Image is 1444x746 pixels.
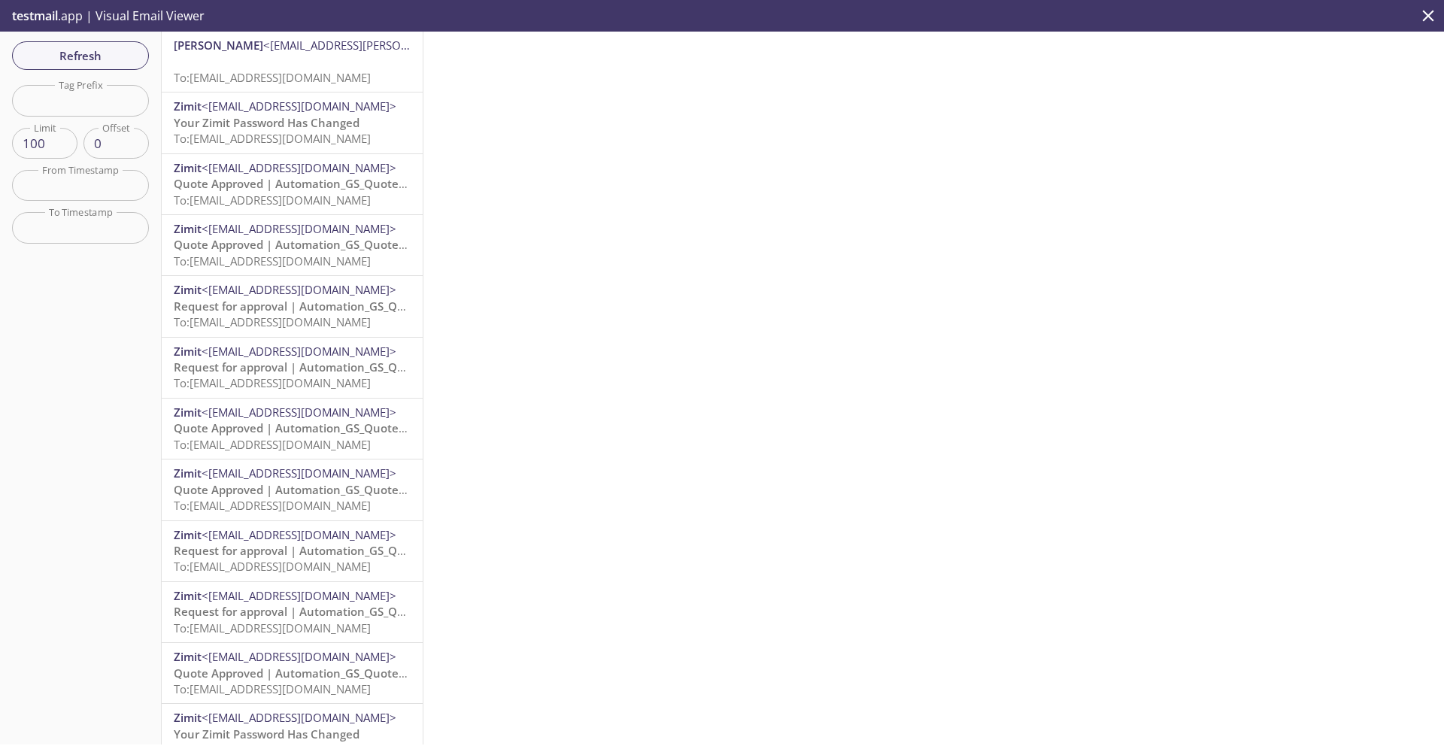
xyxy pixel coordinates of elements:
[24,46,137,65] span: Refresh
[202,405,396,420] span: <[EMAIL_ADDRESS][DOMAIN_NAME]>
[174,176,430,191] span: Quote Approved | Automation_GS_Quotexo9yv
[162,154,423,214] div: Zimit<[EMAIL_ADDRESS][DOMAIN_NAME]>Quote Approved | Automation_GS_Quotexo9yvTo:[EMAIL_ADDRESS][DO...
[174,344,202,359] span: Zimit
[174,604,452,619] span: Request for approval | Automation_GS_Quotebycor
[174,38,263,53] span: [PERSON_NAME]
[202,99,396,114] span: <[EMAIL_ADDRESS][DOMAIN_NAME]>
[202,344,396,359] span: <[EMAIL_ADDRESS][DOMAIN_NAME]>
[174,710,202,725] span: Zimit
[174,588,202,603] span: Zimit
[174,543,452,558] span: Request for approval | Automation_GS_Quotebycor
[174,375,371,390] span: To: [EMAIL_ADDRESS][DOMAIN_NAME]
[202,527,396,542] span: <[EMAIL_ADDRESS][DOMAIN_NAME]>
[174,282,202,297] span: Zimit
[174,70,371,85] span: To: [EMAIL_ADDRESS][DOMAIN_NAME]
[202,221,396,236] span: <[EMAIL_ADDRESS][DOMAIN_NAME]>
[174,649,202,664] span: Zimit
[162,399,423,459] div: Zimit<[EMAIL_ADDRESS][DOMAIN_NAME]>Quote Approved | Automation_GS_QuotebycorTo:[EMAIL_ADDRESS][DO...
[174,99,202,114] span: Zimit
[174,465,202,481] span: Zimit
[174,193,371,208] span: To: [EMAIL_ADDRESS][DOMAIN_NAME]
[162,643,423,703] div: Zimit<[EMAIL_ADDRESS][DOMAIN_NAME]>Quote Approved | Automation_GS_Quote4wjxrTo:[EMAIL_ADDRESS][DO...
[174,726,359,741] span: Your Zimit Password Has Changed
[174,681,371,696] span: To: [EMAIL_ADDRESS][DOMAIN_NAME]
[162,32,423,92] div: [PERSON_NAME]<[EMAIL_ADDRESS][PERSON_NAME][DOMAIN_NAME]>To:[EMAIL_ADDRESS][DOMAIN_NAME]
[202,160,396,175] span: <[EMAIL_ADDRESS][DOMAIN_NAME]>
[174,420,428,435] span: Quote Approved | Automation_GS_Quotebycor
[12,41,149,70] button: Refresh
[162,215,423,275] div: Zimit<[EMAIL_ADDRESS][DOMAIN_NAME]>Quote Approved | Automation_GS_Quotexo9yvTo:[EMAIL_ADDRESS][DO...
[174,299,454,314] span: Request for approval | Automation_GS_Quotexo9yv
[162,92,423,153] div: Zimit<[EMAIL_ADDRESS][DOMAIN_NAME]>Your Zimit Password Has ChangedTo:[EMAIL_ADDRESS][DOMAIN_NAME]
[174,559,371,574] span: To: [EMAIL_ADDRESS][DOMAIN_NAME]
[263,38,545,53] span: <[EMAIL_ADDRESS][PERSON_NAME][DOMAIN_NAME]>
[202,649,396,664] span: <[EMAIL_ADDRESS][DOMAIN_NAME]>
[174,160,202,175] span: Zimit
[174,437,371,452] span: To: [EMAIL_ADDRESS][DOMAIN_NAME]
[174,314,371,329] span: To: [EMAIL_ADDRESS][DOMAIN_NAME]
[162,276,423,336] div: Zimit<[EMAIL_ADDRESS][DOMAIN_NAME]>Request for approval | Automation_GS_Quotexo9yvTo:[EMAIL_ADDRE...
[202,588,396,603] span: <[EMAIL_ADDRESS][DOMAIN_NAME]>
[174,221,202,236] span: Zimit
[202,710,396,725] span: <[EMAIL_ADDRESS][DOMAIN_NAME]>
[174,498,371,513] span: To: [EMAIL_ADDRESS][DOMAIN_NAME]
[12,8,58,24] span: testmail
[162,521,423,581] div: Zimit<[EMAIL_ADDRESS][DOMAIN_NAME]>Request for approval | Automation_GS_QuotebycorTo:[EMAIL_ADDRE...
[162,459,423,520] div: Zimit<[EMAIL_ADDRESS][DOMAIN_NAME]>Quote Approved | Automation_GS_QuotebycorTo:[EMAIL_ADDRESS][DO...
[174,237,430,252] span: Quote Approved | Automation_GS_Quotexo9yv
[202,465,396,481] span: <[EMAIL_ADDRESS][DOMAIN_NAME]>
[202,282,396,297] span: <[EMAIL_ADDRESS][DOMAIN_NAME]>
[174,482,428,497] span: Quote Approved | Automation_GS_Quotebycor
[174,359,454,375] span: Request for approval | Automation_GS_Quotexo9yv
[174,253,371,268] span: To: [EMAIL_ADDRESS][DOMAIN_NAME]
[162,582,423,642] div: Zimit<[EMAIL_ADDRESS][DOMAIN_NAME]>Request for approval | Automation_GS_QuotebycorTo:[EMAIL_ADDRE...
[174,131,371,146] span: To: [EMAIL_ADDRESS][DOMAIN_NAME]
[174,620,371,635] span: To: [EMAIL_ADDRESS][DOMAIN_NAME]
[174,666,428,681] span: Quote Approved | Automation_GS_Quote4wjxr
[174,115,359,130] span: Your Zimit Password Has Changed
[174,405,202,420] span: Zimit
[162,338,423,398] div: Zimit<[EMAIL_ADDRESS][DOMAIN_NAME]>Request for approval | Automation_GS_Quotexo9yvTo:[EMAIL_ADDRE...
[174,527,202,542] span: Zimit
